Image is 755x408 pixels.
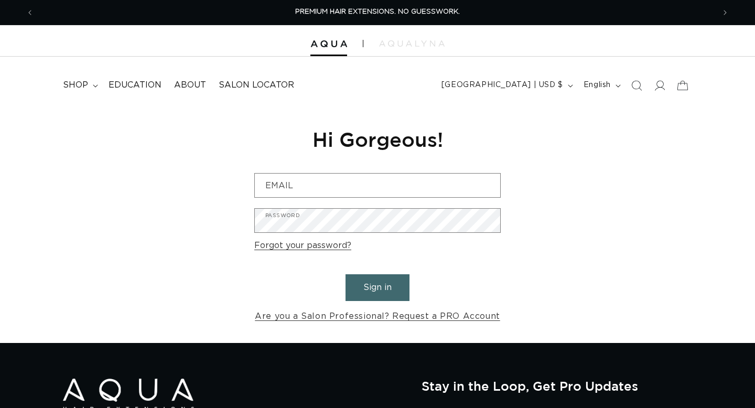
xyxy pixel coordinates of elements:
button: [GEOGRAPHIC_DATA] | USD $ [435,76,577,95]
button: English [577,76,625,95]
span: [GEOGRAPHIC_DATA] | USD $ [441,80,563,91]
button: Next announcement [714,3,737,23]
img: aqualyna.com [379,40,445,47]
a: Forgot your password? [254,238,351,253]
a: Are you a Salon Professional? Request a PRO Account [255,309,500,324]
summary: shop [57,73,102,97]
span: Salon Locator [219,80,294,91]
summary: Search [625,74,648,97]
h2: Stay in the Loop, Get Pro Updates [422,379,692,393]
span: Education [109,80,161,91]
img: Aqua Hair Extensions [310,40,347,48]
h1: Hi Gorgeous! [254,126,501,152]
a: Salon Locator [212,73,300,97]
span: About [174,80,206,91]
button: Sign in [346,274,409,301]
span: PREMIUM HAIR EXTENSIONS. NO GUESSWORK. [295,8,460,15]
span: shop [63,80,88,91]
button: Previous announcement [18,3,41,23]
span: English [584,80,611,91]
input: Email [255,174,500,197]
a: About [168,73,212,97]
a: Education [102,73,168,97]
